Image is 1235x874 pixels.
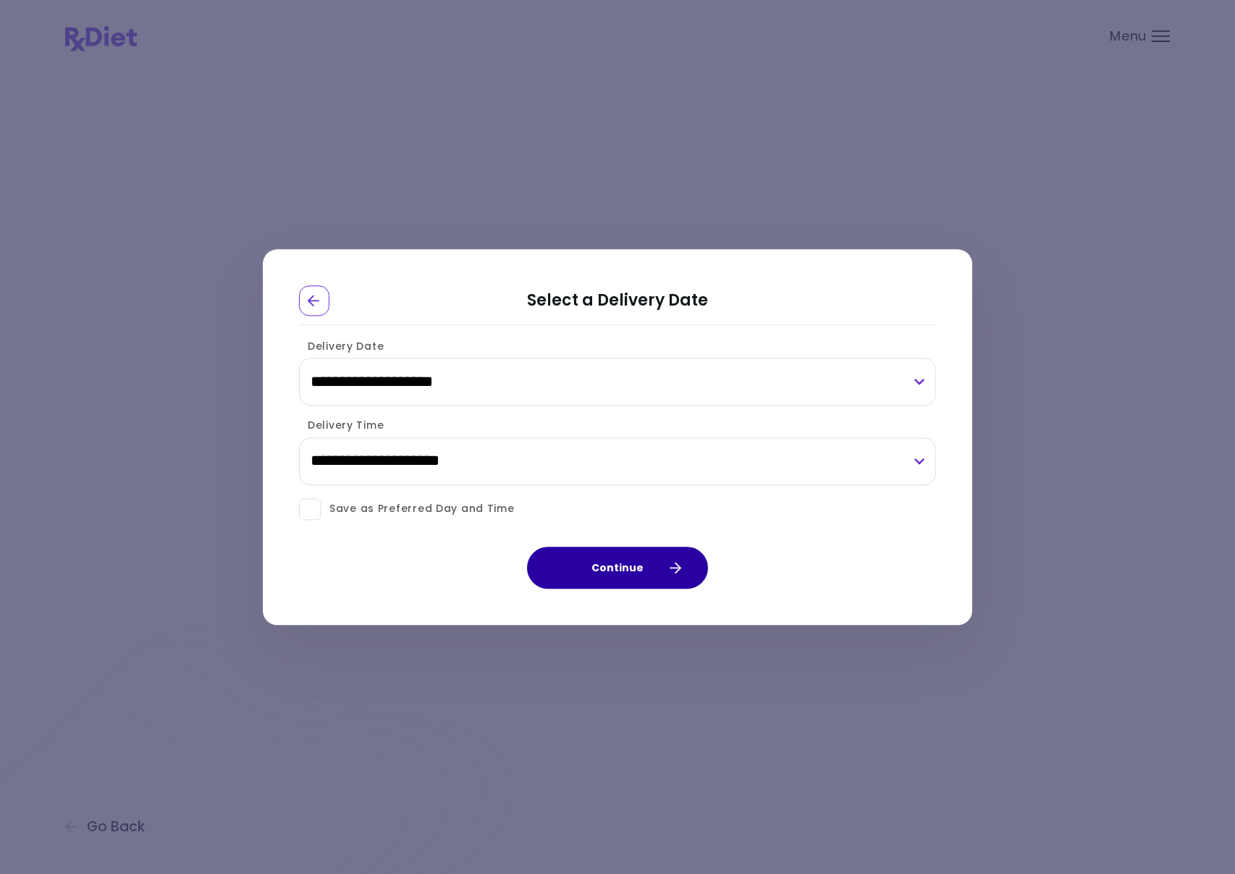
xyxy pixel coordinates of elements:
[321,500,515,518] span: Save as Preferred Day and Time
[299,285,329,316] div: Go Back
[299,419,384,433] label: Delivery Time
[299,339,384,353] label: Delivery Date
[299,285,936,325] h2: Select a Delivery Date
[527,547,708,589] button: Continue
